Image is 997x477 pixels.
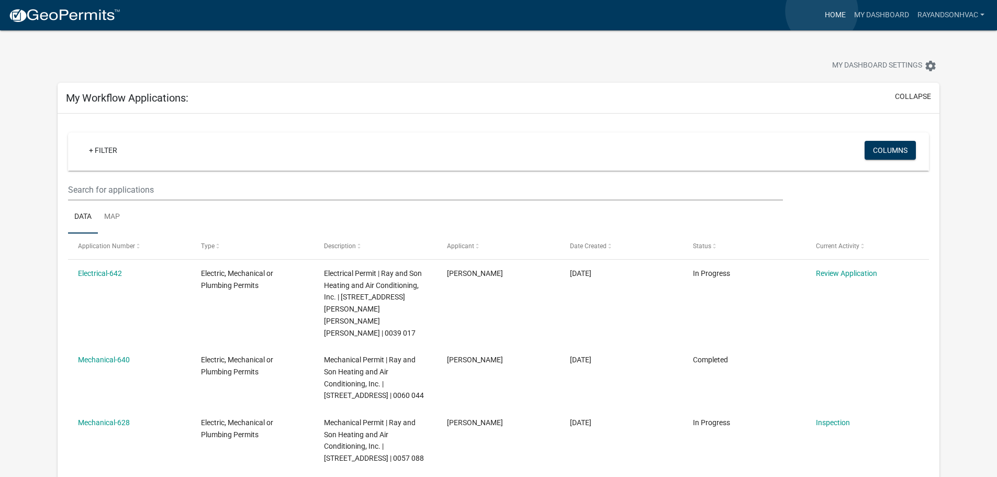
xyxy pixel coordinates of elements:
[68,179,782,201] input: Search for applications
[447,269,503,278] span: Pat Ray
[560,234,683,259] datatable-header-cell: Date Created
[816,269,877,278] a: Review Application
[693,356,728,364] span: Completed
[895,91,931,102] button: collapse
[816,242,859,250] span: Current Activity
[324,242,356,250] span: Description
[824,56,945,76] button: My Dashboard Settingssettings
[570,242,607,250] span: Date Created
[832,60,922,72] span: My Dashboard Settings
[816,418,850,427] a: Inspection
[693,418,730,427] span: In Progress
[821,5,850,25] a: Home
[324,356,424,400] span: Mechanical Permit | Ray and Son Heating and Air Conditioning, Inc. | 7285 OLD COFFEE RD, Adel 316...
[693,242,711,250] span: Status
[201,418,273,439] span: Electric, Mechanical or Plumbing Permits
[447,242,474,250] span: Applicant
[447,418,503,427] span: Pat Ray
[81,141,126,160] a: + Filter
[570,418,591,427] span: 09/16/2025
[191,234,314,259] datatable-header-cell: Type
[201,269,273,290] span: Electric, Mechanical or Plumbing Permits
[865,141,916,160] button: Columns
[68,234,191,259] datatable-header-cell: Application Number
[201,356,273,376] span: Electric, Mechanical or Plumbing Permits
[78,418,130,427] a: Mechanical-628
[570,356,591,364] span: 10/06/2025
[78,356,130,364] a: Mechanical-640
[98,201,126,234] a: Map
[437,234,560,259] datatable-header-cell: Applicant
[314,234,437,259] datatable-header-cell: Description
[682,234,805,259] datatable-header-cell: Status
[201,242,215,250] span: Type
[447,356,503,364] span: Pat Ray
[78,242,135,250] span: Application Number
[324,418,424,462] span: Mechanical Permit | Ray and Son Heating and Air Conditioning, Inc. | 152 LAKEVIEW CT, Adel 31620 ...
[68,201,98,234] a: Data
[850,5,913,25] a: My Dashboard
[570,269,591,278] span: 10/08/2025
[924,60,937,72] i: settings
[913,5,989,25] a: RayandSonhvac
[66,92,188,104] h5: My Workflow Applications:
[324,269,422,337] span: Electrical Permit | Ray and Son Heating and Air Conditioning, Inc. | 608 HUTCHINSON PARRISH RD, A...
[805,234,928,259] datatable-header-cell: Current Activity
[693,269,730,278] span: In Progress
[78,269,122,278] a: Electrical-642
